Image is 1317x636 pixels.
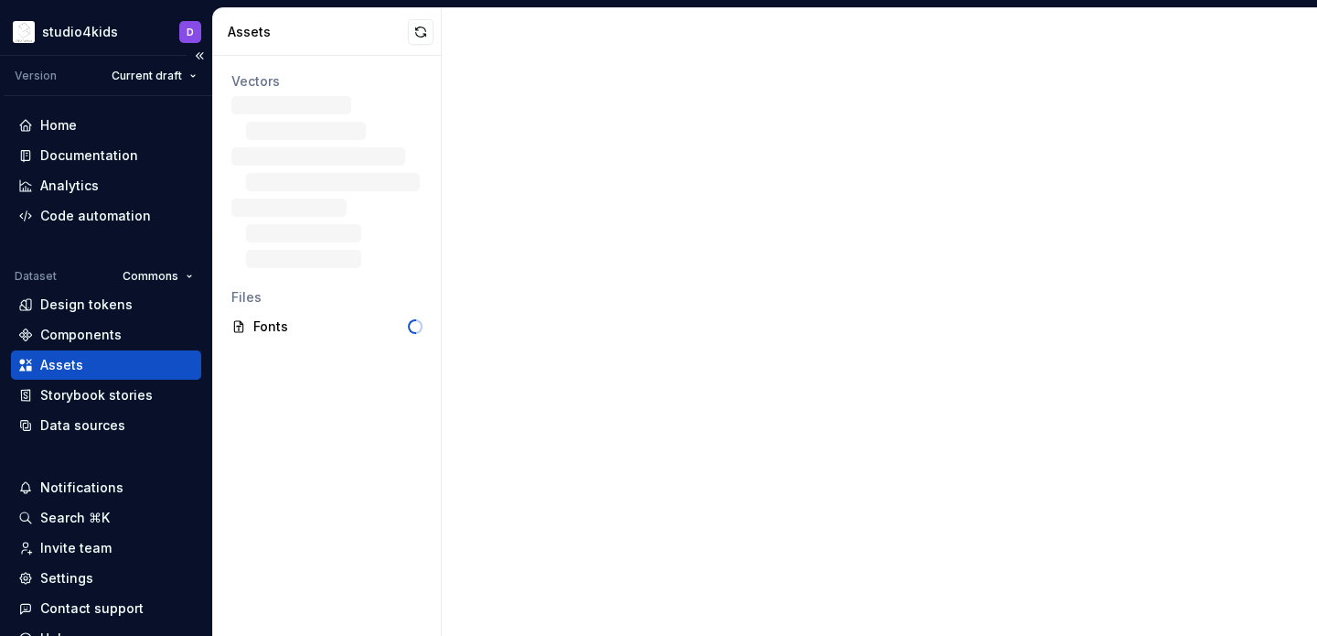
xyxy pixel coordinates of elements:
[40,479,123,497] div: Notifications
[40,356,83,374] div: Assets
[11,411,201,440] a: Data sources
[11,171,201,200] a: Analytics
[231,288,423,307] div: Files
[40,569,93,587] div: Settings
[103,63,205,89] button: Current draft
[40,207,151,225] div: Code automation
[187,43,212,69] button: Collapse sidebar
[40,146,138,165] div: Documentation
[11,290,201,319] a: Design tokens
[13,21,35,43] img: f1dd3a2a-5342-4756-bcfa-e9eec4c7fc0d.png
[224,312,430,341] a: Fonts
[11,201,201,231] a: Code automation
[11,473,201,502] button: Notifications
[11,141,201,170] a: Documentation
[231,72,423,91] div: Vectors
[15,69,57,83] div: Version
[114,264,201,289] button: Commons
[40,386,153,404] div: Storybook stories
[228,23,408,41] div: Assets
[11,350,201,380] a: Assets
[11,534,201,563] a: Invite team
[187,25,194,39] div: D
[15,269,57,284] div: Dataset
[11,564,201,593] a: Settings
[11,503,201,533] button: Search ⌘K
[40,296,133,314] div: Design tokens
[40,539,112,557] div: Invite team
[40,326,122,344] div: Components
[40,599,144,618] div: Contact support
[253,318,408,336] div: Fonts
[11,381,201,410] a: Storybook stories
[112,69,182,83] span: Current draft
[40,116,77,135] div: Home
[11,320,201,350] a: Components
[40,177,99,195] div: Analytics
[42,23,118,41] div: studio4kids
[11,111,201,140] a: Home
[40,416,125,435] div: Data sources
[123,269,178,284] span: Commons
[40,509,110,527] div: Search ⌘K
[4,12,209,51] button: studio4kidsD
[11,594,201,623] button: Contact support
